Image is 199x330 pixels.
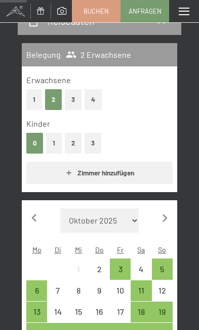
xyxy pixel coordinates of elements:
[95,245,104,254] abbr: Donnerstag
[45,89,62,110] button: 2
[26,119,50,128] span: Kinder
[89,280,110,301] div: Thu Oct 09 2025
[131,280,151,301] div: Anreise möglich
[26,75,71,85] span: Erwachsene
[26,89,42,110] button: 1
[121,1,169,22] a: Anfragen
[68,280,89,301] div: Anreise nicht möglich
[110,259,131,279] div: Anreise möglich
[26,280,47,301] div: Mon Oct 06 2025
[47,302,68,322] div: Anreise nicht möglich
[89,280,110,301] div: Anreise nicht möglich
[26,133,43,154] button: 0
[72,1,120,22] a: Buchen
[69,286,88,305] div: 8
[65,89,82,110] button: 3
[26,208,42,227] button: Vorheriger Monat
[117,245,124,254] abbr: Freitag
[48,286,67,305] div: 7
[110,280,131,301] div: Anreise nicht möglich
[46,133,62,154] button: 1
[129,7,162,16] span: Anfragen
[90,265,109,284] div: 2
[153,265,172,284] div: 5
[66,49,131,60] span: 2 Erwachsene
[84,7,109,16] span: Buchen
[26,280,47,301] div: Anreise möglich
[85,133,101,154] button: 3
[65,133,82,154] button: 2
[26,302,47,322] div: Mon Oct 13 2025
[131,302,151,322] div: Anreise möglich
[26,162,173,184] button: Zimmer hinzufügen
[68,259,89,279] div: Wed Oct 01 2025
[89,302,110,322] div: Anreise nicht möglich
[26,49,61,60] h3: Belegung
[90,286,109,305] div: 9
[68,259,89,279] div: Anreise nicht möglich
[131,302,151,322] div: Sat Oct 18 2025
[110,280,131,301] div: Fri Oct 10 2025
[132,308,150,326] div: 18
[48,308,67,326] div: 14
[152,259,173,279] div: Anreise möglich
[131,280,151,301] div: Sat Oct 11 2025
[131,259,151,279] div: Sat Oct 04 2025
[152,259,173,279] div: Sun Oct 05 2025
[111,265,130,284] div: 3
[47,15,94,27] h2: Reisedaten
[157,208,173,227] button: Nächster Monat
[75,245,82,254] abbr: Mittwoch
[90,308,109,326] div: 16
[47,302,68,322] div: Tue Oct 14 2025
[69,265,88,284] div: 1
[68,302,89,322] div: Anreise nicht möglich
[26,302,47,322] div: Anreise möglich
[110,302,131,322] div: Anreise nicht möglich
[153,308,172,326] div: 19
[85,89,102,110] button: 4
[47,280,68,301] div: Anreise nicht möglich
[131,259,151,279] div: Anreise nicht möglich
[152,280,173,301] div: Anreise nicht möglich
[132,265,150,284] div: 4
[152,302,173,322] div: Anreise möglich
[132,286,150,305] div: 11
[137,245,145,254] abbr: Samstag
[32,245,42,254] abbr: Montag
[89,259,110,279] div: Thu Oct 02 2025
[69,308,88,326] div: 15
[111,286,130,305] div: 10
[68,302,89,322] div: Wed Oct 15 2025
[27,286,46,305] div: 6
[153,286,172,305] div: 12
[158,245,166,254] abbr: Sonntag
[110,302,131,322] div: Fri Oct 17 2025
[68,280,89,301] div: Wed Oct 08 2025
[152,302,173,322] div: Sun Oct 19 2025
[89,259,110,279] div: Anreise nicht möglich
[89,302,110,322] div: Thu Oct 16 2025
[55,245,61,254] abbr: Dienstag
[110,259,131,279] div: Fri Oct 03 2025
[152,280,173,301] div: Sun Oct 12 2025
[27,308,46,326] div: 13
[111,308,130,326] div: 17
[47,280,68,301] div: Tue Oct 07 2025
